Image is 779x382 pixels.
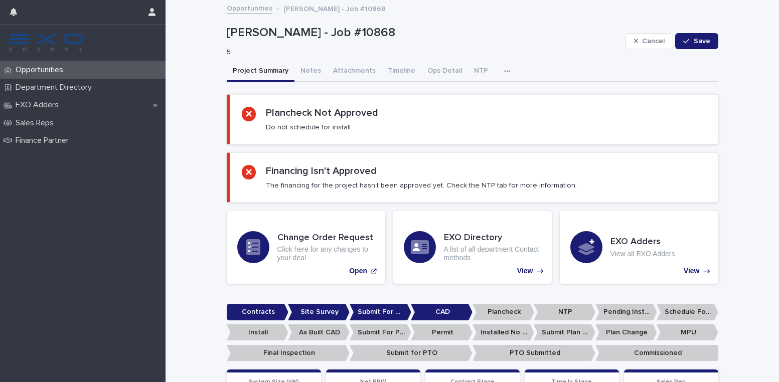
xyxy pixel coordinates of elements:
[12,118,62,128] p: Sales Reps
[411,304,473,320] p: CAD
[657,324,718,341] p: MPU
[444,233,541,244] h3: EXO Directory
[684,267,700,275] p: View
[350,324,411,341] p: Submit For Permit
[694,38,710,45] span: Save
[675,33,718,49] button: Save
[473,304,534,320] p: Plancheck
[266,165,377,177] h2: Financing Isn't Approved
[473,324,534,341] p: Installed No Permit
[382,61,421,82] button: Timeline
[349,267,367,275] p: Open
[266,107,378,119] h2: Plancheck Not Approved
[8,33,84,53] img: FKS5r6ZBThi8E5hshIGi
[288,304,350,320] p: Site Survey
[444,245,541,262] p: A list of all department Contact methods
[350,304,411,320] p: Submit For CAD
[534,304,595,320] p: NTP
[277,245,375,262] p: Click here for any changes to your deal
[227,345,350,361] p: Final Inspection
[294,61,327,82] button: Notes
[468,61,494,82] button: NTP
[12,83,100,92] p: Department Directory
[227,211,385,284] a: Open
[12,100,67,110] p: EXO Adders
[283,3,386,14] p: [PERSON_NAME] - Job #10868
[12,65,71,75] p: Opportunities
[393,211,552,284] a: View
[595,304,657,320] p: Pending Install Task
[227,324,288,341] p: Install
[421,61,468,82] button: Ops Detail
[350,345,473,361] p: Submit for PTO
[227,304,288,320] p: Contracts
[595,345,718,361] p: Commissioned
[288,324,350,341] p: As Built CAD
[411,324,473,341] p: Permit
[266,123,351,132] p: Do not schedule for install
[610,237,675,248] h3: EXO Adders
[227,48,617,57] p: 5
[277,233,375,244] h3: Change Order Request
[610,250,675,258] p: View all EXO Adders
[12,136,77,145] p: Finance Partner
[473,345,595,361] p: PTO Submitted
[266,181,577,190] p: The financing for the project hasn't been approved yet. Check the NTP tab for more information.
[227,61,294,82] button: Project Summary
[560,211,718,284] a: View
[626,33,674,49] button: Cancel
[227,2,272,14] a: Opportunities
[595,324,657,341] p: Plan Change
[657,304,718,320] p: Schedule For Install
[534,324,595,341] p: Submit Plan Change
[517,267,533,275] p: View
[642,38,665,45] span: Cancel
[327,61,382,82] button: Attachments
[227,26,621,40] p: [PERSON_NAME] - Job #10868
